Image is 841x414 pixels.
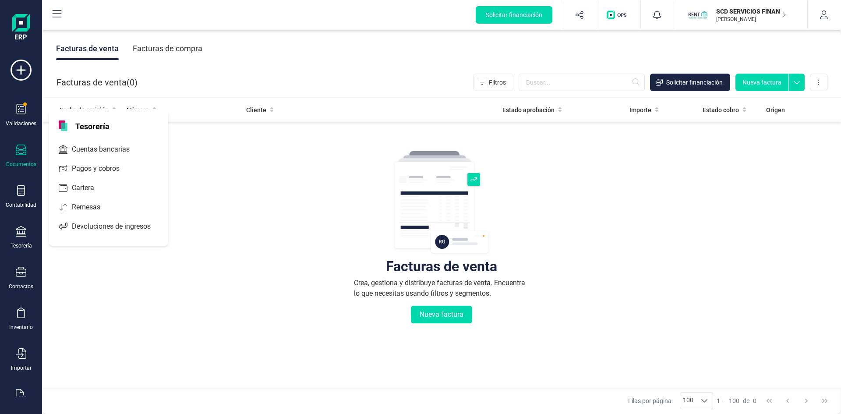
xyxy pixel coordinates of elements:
span: Importe [629,106,651,114]
div: Documentos [6,161,36,168]
img: SC [688,5,707,25]
div: Crea, gestiona y distribuye facturas de venta. Encuentra lo que necesitas usando filtros y segmen... [354,278,529,299]
input: Buscar... [519,74,645,91]
button: Next Page [798,393,815,409]
button: Nueva factura [411,306,472,323]
span: Solicitar financiación [666,78,723,87]
span: 100 [729,396,739,405]
span: Cuentas bancarias [68,144,145,155]
span: Tesorería [70,120,115,131]
div: Tesorería [11,242,32,249]
button: Solicitar financiación [476,6,552,24]
div: Contabilidad [6,202,36,209]
div: Validaciones [6,120,36,127]
div: Importar [11,364,32,372]
span: Origen [766,106,785,114]
div: Facturas de venta [56,37,119,60]
button: First Page [761,393,777,409]
div: Facturas de venta [386,262,497,271]
span: Estado aprobación [502,106,555,114]
button: Previous Page [779,393,796,409]
button: Solicitar financiación [650,74,730,91]
div: - [717,396,756,405]
div: Contactos [9,283,33,290]
span: 100 [680,393,696,409]
img: img-empty-table.svg [393,150,490,255]
button: Filtros [474,74,513,91]
span: Pagos y cobros [68,163,135,174]
span: Devoluciones de ingresos [68,221,166,232]
span: de [743,396,749,405]
span: 0 [130,76,134,88]
span: Fecha de emisión [60,106,109,114]
p: [PERSON_NAME] [716,16,786,23]
div: Filas por página: [628,393,713,409]
span: 0 [753,396,756,405]
img: Logo Finanedi [12,14,30,42]
div: Facturas de compra [133,37,202,60]
span: Cliente [246,106,266,114]
button: Nueva factura [735,74,788,91]
span: Solicitar financiación [486,11,542,19]
span: 1 [717,396,720,405]
span: Remesas [68,202,116,212]
span: Número [127,106,149,114]
span: Cartera [68,183,110,193]
p: SCD SERVICIOS FINANCIEROS SL [716,7,786,16]
img: Logo de OPS [607,11,630,19]
button: Logo de OPS [601,1,635,29]
button: Last Page [816,393,833,409]
span: Filtros [489,78,506,87]
span: Estado cobro [703,106,739,114]
div: Facturas de venta ( ) [57,74,138,91]
button: SCSCD SERVICIOS FINANCIEROS SL[PERSON_NAME] [685,1,797,29]
div: Inventario [9,324,33,331]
